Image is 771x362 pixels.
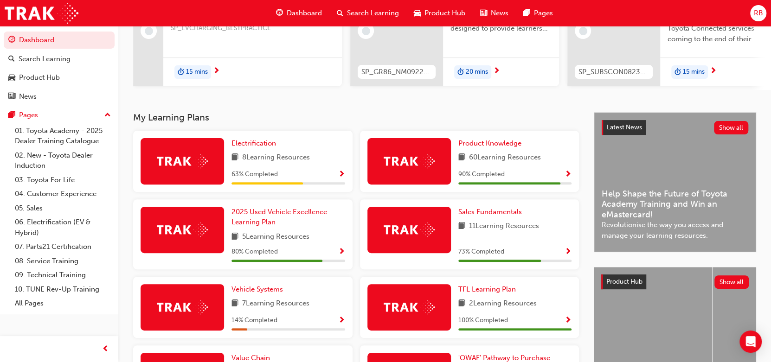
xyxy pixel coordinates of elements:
span: 5 Learning Resources [242,231,309,243]
span: Show Progress [565,248,572,256]
span: learningRecordVerb_NONE-icon [145,27,153,35]
span: With the first vehicles on Toyota Connected services coming to the end of their complimentary per... [668,13,769,44]
button: Show Progress [338,315,345,326]
button: RB [750,5,766,21]
button: Show Progress [338,246,345,258]
img: Trak [157,300,208,314]
button: Show all [714,121,749,134]
a: 06. Electrification (EV & Hybrid) [11,215,115,240]
img: Trak [384,154,435,168]
a: Latest NewsShow allHelp Shape the Future of Toyota Academy Training and Win an eMastercard!Revolu... [594,112,756,252]
a: Sales Fundamentals [458,207,526,217]
a: guage-iconDashboard [269,4,329,23]
span: car-icon [414,7,421,19]
span: 90 % Completed [458,169,505,180]
a: pages-iconPages [516,4,560,23]
span: 7 Learning Resources [242,298,309,310]
span: guage-icon [8,36,15,44]
span: Sales Fundamentals [458,208,522,216]
span: Vehicle Systems [231,285,283,293]
span: learningRecordVerb_NONE-icon [362,27,370,35]
span: news-icon [480,7,487,19]
span: car-icon [8,74,15,82]
span: News [491,8,508,19]
span: Latest News [607,123,642,131]
a: 01. Toyota Academy - 2025 Dealer Training Catalogue [11,124,115,148]
span: duration-icon [457,66,464,78]
span: RB [753,8,763,19]
a: 03. Toyota For Life [11,173,115,187]
a: car-iconProduct Hub [406,4,473,23]
span: 15 mins [186,67,208,77]
a: news-iconNews [473,4,516,23]
span: pages-icon [523,7,530,19]
span: Dashboard [287,8,322,19]
a: Dashboard [4,32,115,49]
span: book-icon [231,152,238,164]
span: Search Learning [347,8,399,19]
span: next-icon [213,67,220,76]
button: DashboardSearch LearningProduct HubNews [4,30,115,107]
span: 63 % Completed [231,169,278,180]
span: news-icon [8,93,15,101]
a: News [4,88,115,105]
a: Product HubShow all [601,274,749,289]
img: Trak [157,154,208,168]
a: 07. Parts21 Certification [11,240,115,254]
span: Help Shape the Future of Toyota Academy Training and Win an eMastercard! [602,189,748,220]
img: Trak [157,222,208,237]
button: Show Progress [338,169,345,180]
a: search-iconSearch Learning [329,4,406,23]
span: 80 % Completed [231,247,278,257]
div: Open Intercom Messenger [739,330,762,353]
a: Electrification [231,138,280,149]
span: 8 Learning Resources [242,152,310,164]
span: Product Hub [606,278,642,286]
span: Show Progress [338,171,345,179]
span: Show Progress [338,317,345,325]
span: SP_SUBSCON0823_EL [578,67,649,77]
span: search-icon [8,55,15,64]
span: Electrification [231,139,276,147]
span: Show Progress [565,317,572,325]
a: 05. Sales [11,201,115,216]
span: learningRecordVerb_NONE-icon [579,27,587,35]
span: Show Progress [565,171,572,179]
span: duration-icon [178,66,184,78]
span: 60 Learning Resources [469,152,541,164]
span: book-icon [231,231,238,243]
button: Show Progress [565,246,572,258]
span: duration-icon [675,66,681,78]
span: 14 % Completed [231,315,277,326]
a: Latest NewsShow all [602,120,748,135]
a: Vehicle Systems [231,284,287,295]
span: next-icon [710,67,717,76]
button: Pages [4,107,115,124]
a: TFL Learning Plan [458,284,520,295]
a: All Pages [11,296,115,311]
span: 100 % Completed [458,315,508,326]
span: book-icon [458,221,465,232]
span: 73 % Completed [458,247,504,257]
span: 20 mins [466,67,488,77]
span: search-icon [337,7,343,19]
div: Pages [19,110,38,121]
span: SP_EVCHARGING_BESTPRACTICE [171,23,334,34]
h3: My Learning Plans [133,112,579,123]
a: Search Learning [4,51,115,68]
span: guage-icon [276,7,283,19]
span: up-icon [104,109,111,121]
span: 11 Learning Resources [469,221,539,232]
span: 2 Learning Resources [469,298,537,310]
span: Pages [534,8,553,19]
div: Search Learning [19,54,71,64]
span: Product Knowledge [458,139,521,147]
span: next-icon [493,67,500,76]
a: 09. Technical Training [11,268,115,282]
span: pages-icon [8,111,15,120]
span: book-icon [231,298,238,310]
a: 02. New - Toyota Dealer Induction [11,148,115,173]
span: Revolutionise the way you access and manage your learning resources. [602,220,748,241]
span: Value Chain [231,354,270,362]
